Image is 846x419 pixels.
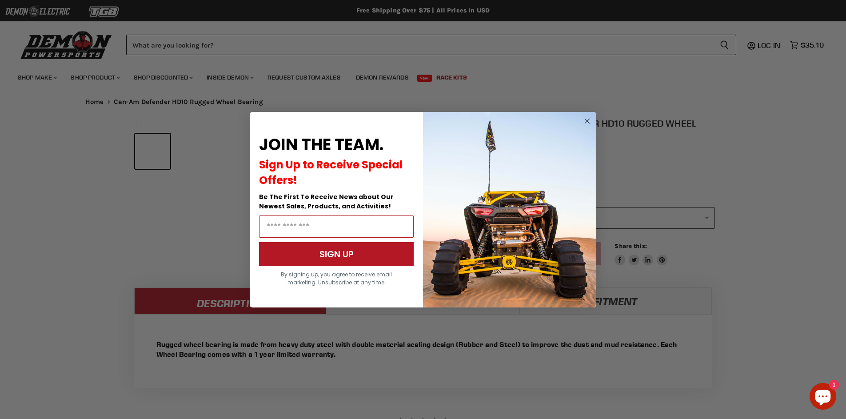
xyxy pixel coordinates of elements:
img: a9095488-b6e7-41ba-879d-588abfab540b.jpeg [423,112,596,307]
button: Close dialog [582,116,593,127]
button: SIGN UP [259,242,414,266]
input: Email Address [259,215,414,238]
span: Be The First To Receive News about Our Newest Sales, Products, and Activities! [259,192,394,211]
inbox-online-store-chat: Shopify online store chat [807,383,839,412]
span: JOIN THE TEAM. [259,133,383,156]
span: By signing up, you agree to receive email marketing. Unsubscribe at any time. [281,271,392,286]
span: Sign Up to Receive Special Offers! [259,157,403,188]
